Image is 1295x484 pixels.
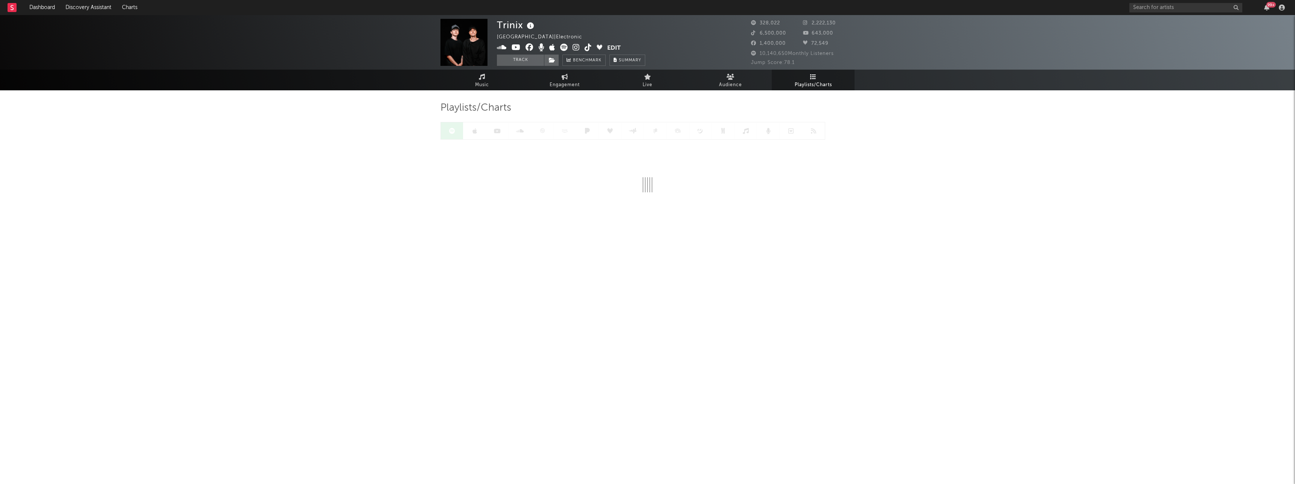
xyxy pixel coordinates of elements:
span: Playlists/Charts [440,103,511,113]
a: Music [440,70,523,90]
span: 1,400,000 [751,41,786,46]
span: 6,500,000 [751,31,786,36]
div: 99 + [1266,2,1276,8]
span: Jump Score: 78.1 [751,60,795,65]
span: 2,222,130 [803,21,836,26]
span: Engagement [550,81,580,90]
span: 643,000 [803,31,833,36]
span: Playlists/Charts [795,81,832,90]
button: Summary [609,55,645,66]
span: 10,140,650 Monthly Listeners [751,51,834,56]
span: 72,549 [803,41,829,46]
a: Audience [689,70,772,90]
a: Benchmark [562,55,606,66]
a: Engagement [523,70,606,90]
input: Search for artists [1129,3,1242,12]
span: Music [475,81,489,90]
span: Summary [619,58,641,62]
div: [GEOGRAPHIC_DATA] | Electronic [497,33,591,42]
button: 99+ [1264,5,1269,11]
span: Live [643,81,652,90]
span: Benchmark [573,56,602,65]
a: Playlists/Charts [772,70,855,90]
span: Audience [719,81,742,90]
a: Live [606,70,689,90]
span: 328,022 [751,21,780,26]
button: Edit [607,44,621,53]
button: Track [497,55,544,66]
div: Trinix [497,19,536,31]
